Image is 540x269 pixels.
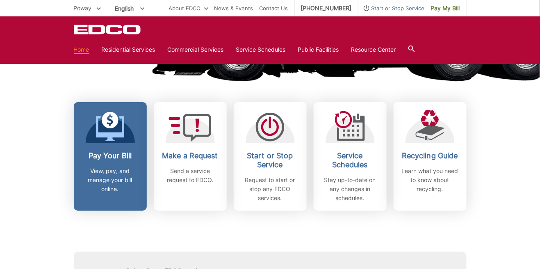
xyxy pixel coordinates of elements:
[80,151,141,160] h2: Pay Your Bill
[80,166,141,194] p: View, pay, and manage your bill online.
[298,45,339,54] a: Public Facilities
[214,4,253,13] a: News & Events
[431,4,460,13] span: Pay My Bill
[400,166,460,194] p: Learn what you need to know about recycling.
[74,25,142,34] a: EDCD logo. Return to the homepage.
[109,2,150,15] span: English
[74,102,147,211] a: Pay Your Bill View, pay, and manage your bill online.
[351,45,396,54] a: Resource Center
[240,151,301,169] h2: Start or Stop Service
[260,4,288,13] a: Contact Us
[400,151,460,160] h2: Recycling Guide
[168,45,224,54] a: Commercial Services
[160,166,221,185] p: Send a service request to EDCO.
[320,176,381,203] p: Stay up-to-date on any changes in schedules.
[314,102,387,211] a: Service Schedules Stay up-to-date on any changes in schedules.
[74,45,89,54] a: Home
[74,5,92,11] span: Poway
[154,102,227,211] a: Make a Request Send a service request to EDCO.
[320,151,381,169] h2: Service Schedules
[169,4,208,13] a: About EDCO
[160,151,221,160] h2: Make a Request
[236,45,286,54] a: Service Schedules
[394,102,467,211] a: Recycling Guide Learn what you need to know about recycling.
[240,176,301,203] p: Request to start or stop any EDCO services.
[102,45,155,54] a: Residential Services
